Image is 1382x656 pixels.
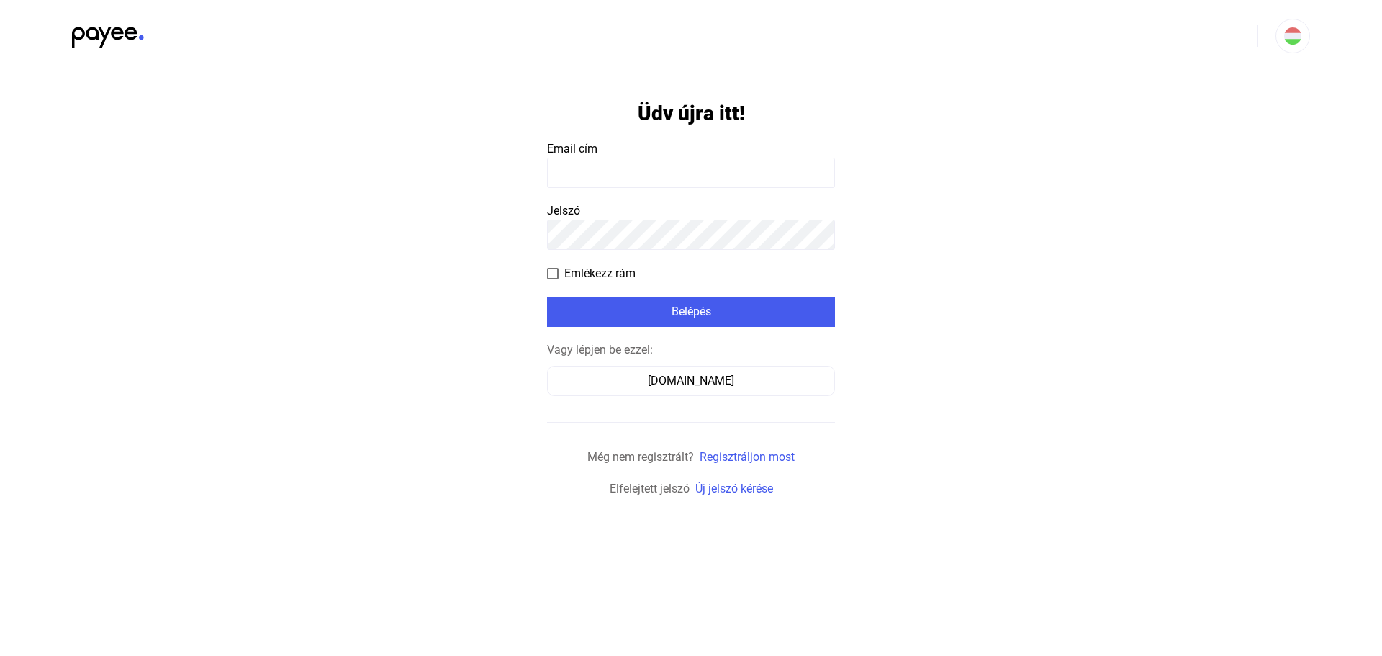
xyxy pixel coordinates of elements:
button: [DOMAIN_NAME] [547,366,835,396]
img: HU [1284,27,1301,45]
span: Emlékezz rám [564,265,636,282]
div: Belépés [551,303,831,320]
button: HU [1275,19,1310,53]
span: Elfelejtett jelszó [610,482,690,495]
div: [DOMAIN_NAME] [552,372,830,390]
button: Belépés [547,297,835,327]
a: Regisztráljon most [700,450,795,464]
span: Jelszó [547,204,580,217]
h1: Üdv újra itt! [638,101,745,126]
span: Email cím [547,142,597,156]
div: Vagy lépjen be ezzel: [547,341,835,359]
img: black-payee-blue-dot.svg [72,19,144,48]
a: Új jelszó kérése [695,482,773,495]
span: Még nem regisztrált? [587,450,694,464]
a: [DOMAIN_NAME] [547,374,835,387]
